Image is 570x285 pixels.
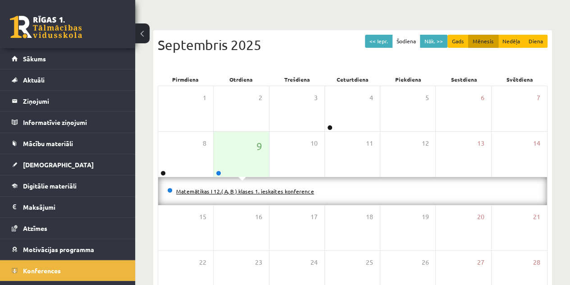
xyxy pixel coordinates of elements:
button: Nāk. >> [420,35,447,48]
span: Atzīmes [23,224,47,232]
div: Ceturtdiena [325,73,381,86]
span: Sākums [23,55,46,63]
span: Motivācijas programma [23,245,94,253]
span: 19 [421,212,429,222]
button: Gads [447,35,469,48]
span: 24 [310,257,318,267]
span: 22 [199,257,206,267]
span: 21 [533,212,540,222]
span: 1 [203,93,206,103]
legend: Ziņojumi [23,91,124,111]
a: Maksājumi [12,197,124,217]
a: Konferences [12,260,124,281]
span: 25 [366,257,373,267]
span: 8 [203,138,206,148]
div: Piekdiena [380,73,436,86]
span: 28 [533,257,540,267]
span: 20 [477,212,484,222]
legend: Maksājumi [23,197,124,217]
a: Sākums [12,48,124,69]
span: 10 [310,138,318,148]
span: 13 [477,138,484,148]
a: Mācību materiāli [12,133,124,154]
button: Šodiena [392,35,420,48]
span: 11 [366,138,373,148]
span: 16 [255,212,262,222]
a: Ziņojumi [12,91,124,111]
span: 23 [255,257,262,267]
span: 9 [256,138,262,154]
span: Konferences [23,267,61,275]
span: 5 [425,93,429,103]
span: 27 [477,257,484,267]
span: 17 [310,212,318,222]
span: Mācību materiāli [23,139,73,147]
span: 6 [481,93,484,103]
button: Nedēļa [498,35,524,48]
span: 7 [537,93,540,103]
span: 3 [314,93,318,103]
span: 4 [369,93,373,103]
span: 12 [421,138,429,148]
a: Rīgas 1. Tālmācības vidusskola [10,16,82,38]
div: Pirmdiena [158,73,214,86]
span: 15 [199,212,206,222]
a: Digitālie materiāli [12,175,124,196]
a: Aktuāli [12,69,124,90]
a: Informatīvie ziņojumi [12,112,124,133]
div: Septembris 2025 [158,35,547,55]
a: Motivācijas programma [12,239,124,260]
a: [DEMOGRAPHIC_DATA] [12,154,124,175]
div: Trešdiena [269,73,325,86]
span: 2 [259,93,262,103]
span: [DEMOGRAPHIC_DATA] [23,161,94,169]
span: 18 [366,212,373,222]
div: Otrdiena [214,73,269,86]
div: Svētdiena [492,73,547,86]
span: 26 [421,257,429,267]
button: << Iepr. [365,35,392,48]
span: Digitālie materiāli [23,182,77,190]
span: Aktuāli [23,76,45,84]
a: Matemātikas I 12.( A, B ) klases 1. ieskaites konference [176,188,314,195]
div: Sestdiena [436,73,492,86]
span: 14 [533,138,540,148]
a: Atzīmes [12,218,124,239]
button: Diena [524,35,547,48]
legend: Informatīvie ziņojumi [23,112,124,133]
button: Mēnesis [468,35,498,48]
